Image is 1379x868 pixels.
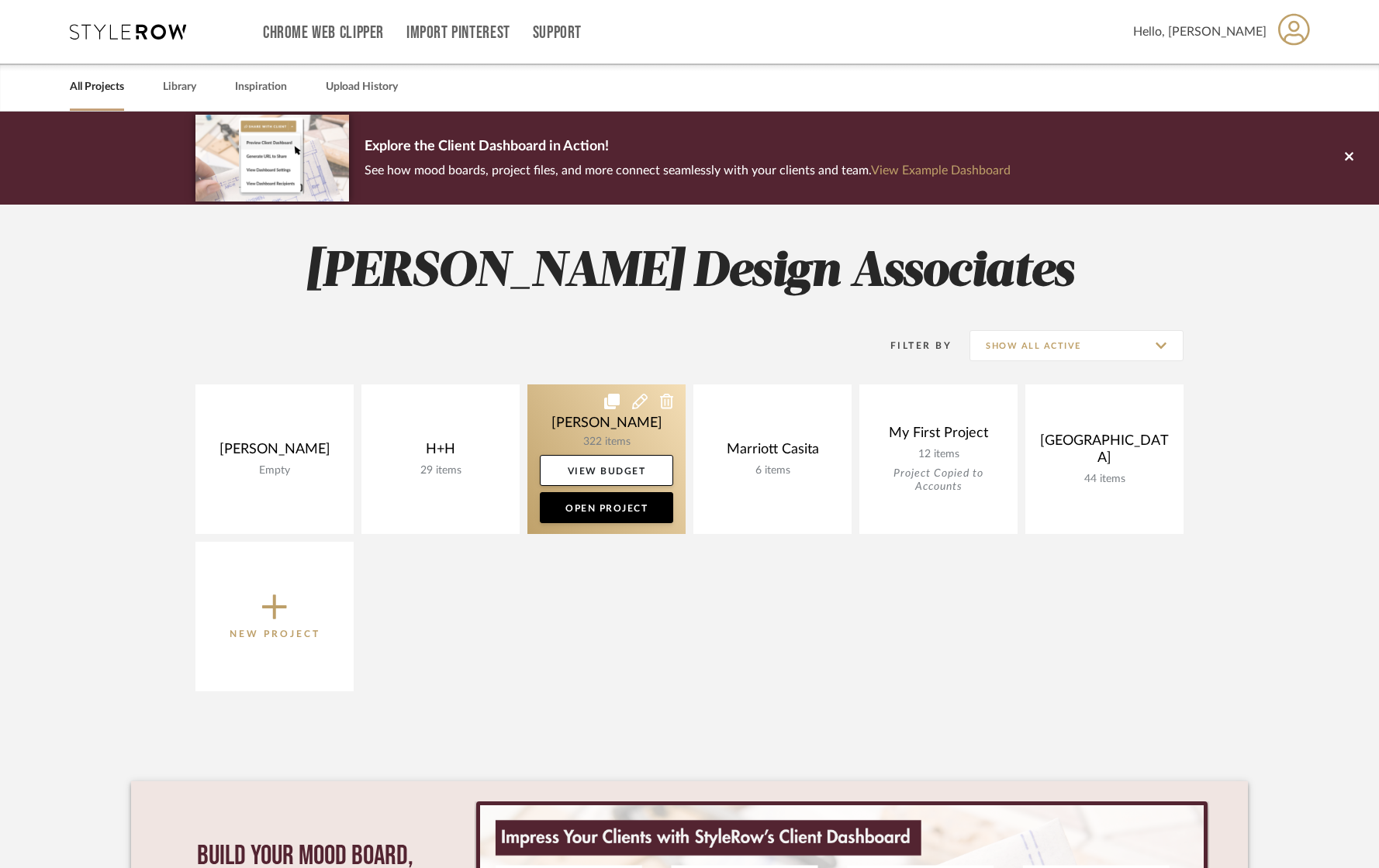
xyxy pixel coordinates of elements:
div: 12 items [872,448,1005,461]
div: [GEOGRAPHIC_DATA] [1038,432,1171,473]
a: Support [533,26,582,40]
a: Inspiration [235,77,287,98]
div: Filter By [870,338,952,353]
div: H+H [374,441,507,464]
div: 6 items [706,464,839,477]
div: 29 items [374,464,507,477]
div: 44 items [1038,473,1171,486]
img: d5d033c5-7b12-40c2-a960-1ecee1989c38.png [195,115,349,201]
a: Library [163,77,196,98]
a: View Budget [540,455,673,486]
span: Hello, [PERSON_NAME] [1133,22,1267,41]
div: Project Copied to Accounts [872,467,1005,494]
a: Import Pinterest [406,26,510,40]
div: Empty [208,464,341,477]
a: Chrome Web Clipper [263,26,384,40]
a: Open Project [540,492,673,523]
h2: [PERSON_NAME] Design Associates [131,243,1248,301]
div: My First Project [872,425,1005,448]
div: [PERSON_NAME] [208,441,341,464]
p: New Project [230,626,320,642]
a: View Example Dashboard [871,164,1011,177]
a: Upload History [326,77,398,98]
a: All Projects [70,77,124,98]
button: New Project [195,542,354,691]
p: Explore the Client Dashboard in Action! [365,135,1011,160]
p: See how mood boards, project files, and more connect seamlessly with your clients and team. [365,160,1011,181]
div: Marriott Casita [706,441,839,464]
